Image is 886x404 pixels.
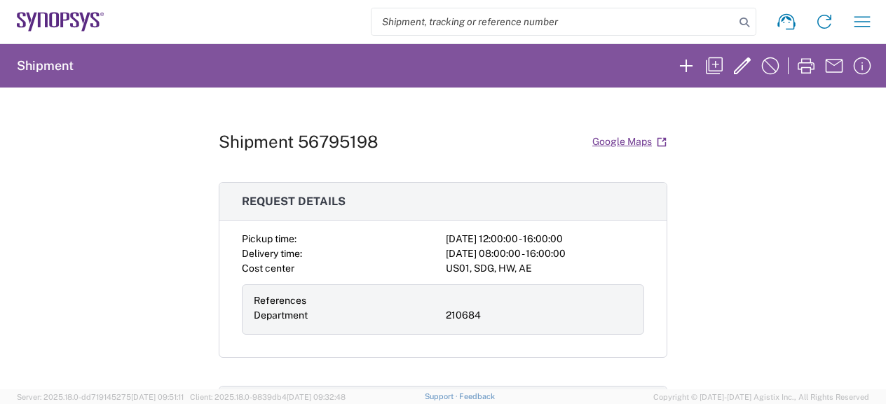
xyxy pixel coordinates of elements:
[446,261,644,276] div: US01, SDG, HW, AE
[17,57,74,74] h2: Shipment
[446,308,632,323] div: 210684
[425,392,460,400] a: Support
[242,248,302,259] span: Delivery time:
[446,246,644,261] div: [DATE] 08:00:00 - 16:00:00
[254,295,306,306] span: References
[242,233,297,244] span: Pickup time:
[287,393,346,401] span: [DATE] 09:32:48
[219,132,379,152] h1: Shipment 56795198
[592,130,667,154] a: Google Maps
[242,195,346,208] span: Request details
[131,393,184,401] span: [DATE] 09:51:11
[446,232,644,246] div: [DATE] 12:00:00 - 16:00:00
[459,392,495,400] a: Feedback
[17,393,184,401] span: Server: 2025.18.0-dd719145275
[190,393,346,401] span: Client: 2025.18.0-9839db4
[254,308,440,323] div: Department
[653,391,869,403] span: Copyright © [DATE]-[DATE] Agistix Inc., All Rights Reserved
[372,8,735,35] input: Shipment, tracking or reference number
[242,263,294,274] span: Cost center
